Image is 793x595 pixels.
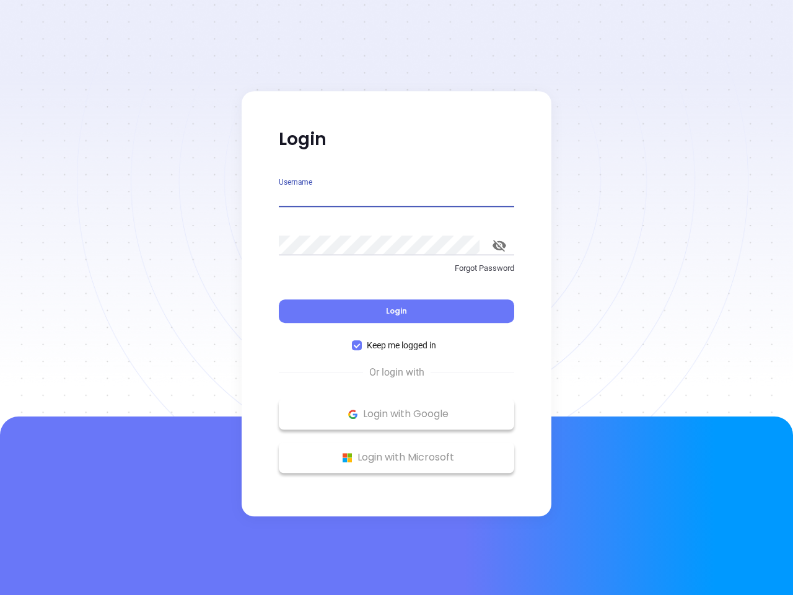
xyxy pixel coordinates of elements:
[279,128,514,151] p: Login
[484,231,514,260] button: toggle password visibility
[279,262,514,275] p: Forgot Password
[279,178,312,186] label: Username
[279,399,514,430] button: Google Logo Login with Google
[345,407,361,422] img: Google Logo
[362,338,441,352] span: Keep me logged in
[285,405,508,423] p: Login with Google
[279,262,514,284] a: Forgot Password
[279,299,514,323] button: Login
[386,306,407,316] span: Login
[340,450,355,465] img: Microsoft Logo
[279,442,514,473] button: Microsoft Logo Login with Microsoft
[363,365,431,380] span: Or login with
[285,448,508,467] p: Login with Microsoft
